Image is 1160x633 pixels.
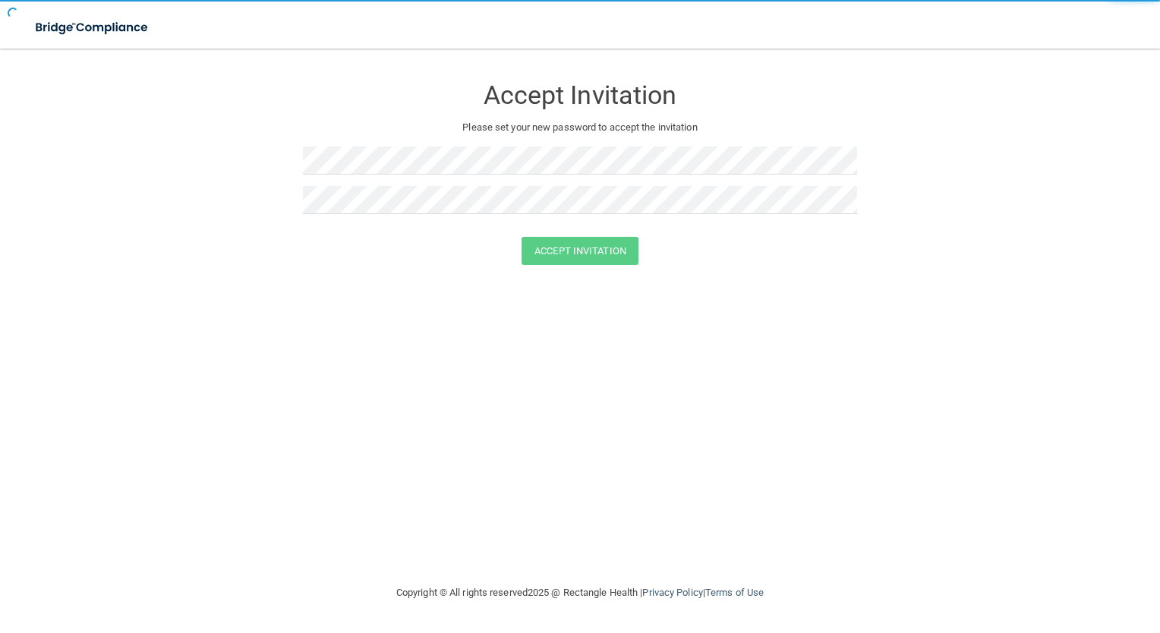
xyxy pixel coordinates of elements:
[303,81,857,109] h3: Accept Invitation
[642,587,702,598] a: Privacy Policy
[705,587,764,598] a: Terms of Use
[522,237,638,265] button: Accept Invitation
[303,568,857,617] div: Copyright © All rights reserved 2025 @ Rectangle Health | |
[314,118,846,137] p: Please set your new password to accept the invitation
[23,12,162,43] img: bridge_compliance_login_screen.278c3ca4.svg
